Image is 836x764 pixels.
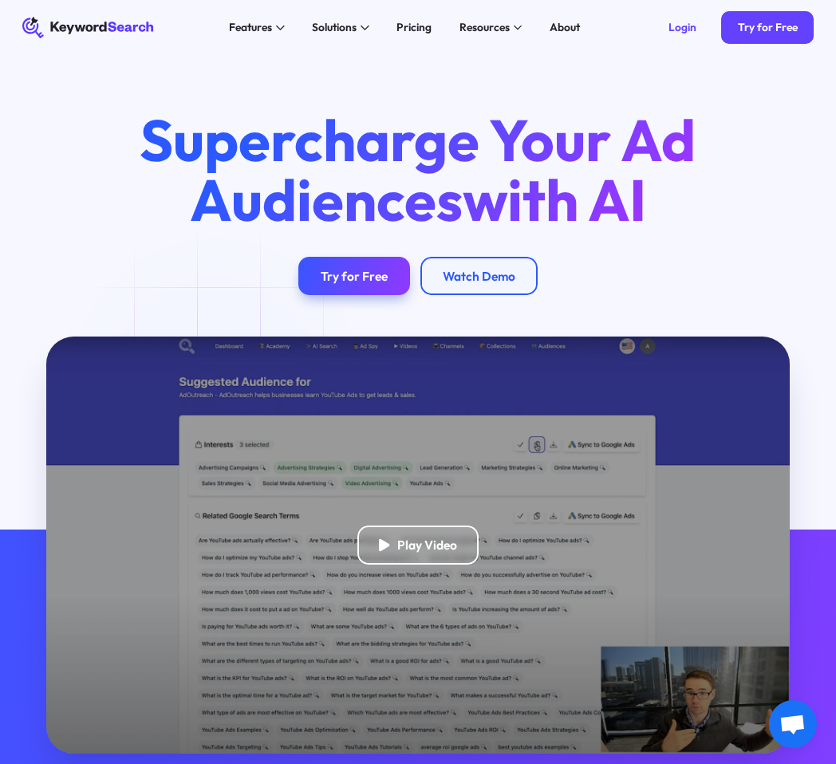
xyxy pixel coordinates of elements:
span: with AI [463,163,646,236]
div: Features [229,19,272,36]
div: Resources [459,19,510,36]
div: Try for Free [738,21,798,34]
a: open lightbox [46,337,791,753]
div: Pricing [396,19,432,36]
div: Solutions [312,19,357,36]
a: Pricing [388,17,440,39]
h1: Supercharge Your Ad Audiences [115,110,721,229]
div: Watch Demo [443,269,515,284]
div: About [550,19,580,36]
div: Play Video [397,538,457,553]
div: Login [668,21,696,34]
div: Try for Free [321,269,388,284]
a: Try for Free [298,257,409,295]
a: Try for Free [721,11,814,44]
a: Open chat [769,700,817,748]
a: Login [652,11,712,44]
a: About [542,17,589,39]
